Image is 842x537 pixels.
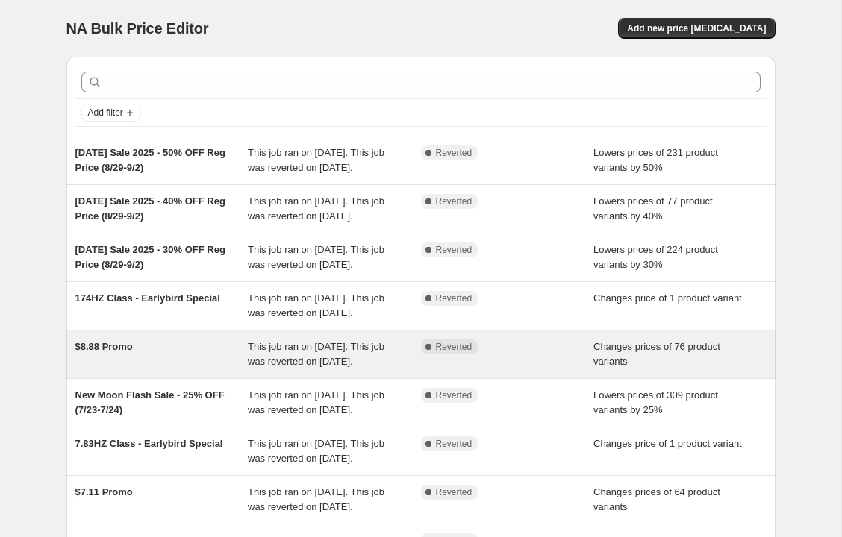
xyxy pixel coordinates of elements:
button: Add filter [81,104,141,122]
span: This job ran on [DATE]. This job was reverted on [DATE]. [248,292,384,318]
span: Lowers prices of 77 product variants by 40% [593,195,713,222]
span: Reverted [436,147,473,159]
span: Reverted [436,438,473,450]
span: This job ran on [DATE]. This job was reverted on [DATE]. [248,195,384,222]
span: [DATE] Sale 2025 - 40% OFF Reg Price (8/29-9/2) [75,195,225,222]
span: Changes price of 1 product variant [593,292,742,304]
span: Lowers prices of 309 product variants by 25% [593,389,718,415]
span: Reverted [436,244,473,256]
span: Add filter [88,107,123,119]
span: NA Bulk Price Editor [66,20,209,37]
span: Reverted [436,486,473,498]
span: Reverted [436,341,473,353]
span: Lowers prices of 231 product variants by 50% [593,147,718,173]
span: [DATE] Sale 2025 - 50% OFF Reg Price (8/29-9/2) [75,147,225,173]
span: Changes price of 1 product variant [593,438,742,449]
span: Reverted [436,195,473,207]
span: Changes prices of 64 product variants [593,486,720,512]
button: Add new price [MEDICAL_DATA] [618,18,775,39]
span: $8.88 Promo [75,341,133,352]
span: Changes prices of 76 product variants [593,341,720,367]
span: This job ran on [DATE]. This job was reverted on [DATE]. [248,486,384,512]
span: This job ran on [DATE]. This job was reverted on [DATE]. [248,147,384,173]
span: Lowers prices of 224 product variants by 30% [593,244,718,270]
span: This job ran on [DATE]. This job was reverted on [DATE]. [248,244,384,270]
span: Reverted [436,389,473,401]
span: 7.83HZ Class - Earlybird Special [75,438,223,449]
span: New Moon Flash Sale - 25% OFF (7/23-7/24) [75,389,225,415]
span: This job ran on [DATE]. This job was reverted on [DATE]. [248,341,384,367]
span: 174HZ Class - Earlybird Special [75,292,220,304]
span: $7.11 Promo [75,486,133,497]
span: [DATE] Sale 2025 - 30% OFF Reg Price (8/29-9/2) [75,244,225,270]
span: This job ran on [DATE]. This job was reverted on [DATE]. [248,438,384,464]
span: Add new price [MEDICAL_DATA] [627,22,766,34]
span: This job ran on [DATE]. This job was reverted on [DATE]. [248,389,384,415]
span: Reverted [436,292,473,304]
